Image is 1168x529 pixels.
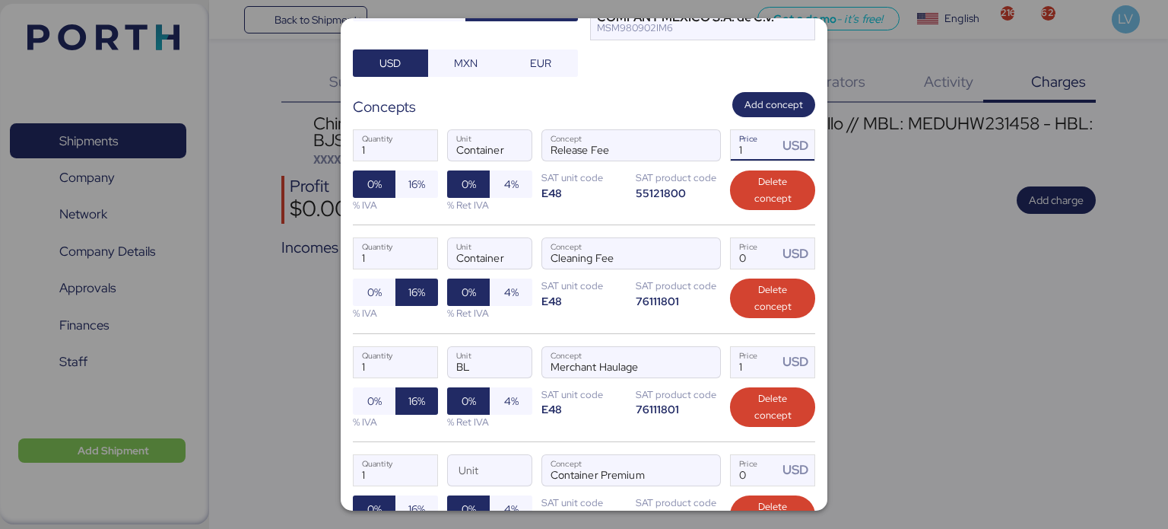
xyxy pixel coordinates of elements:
[462,500,476,518] span: 0%
[636,186,721,200] div: 55121800
[504,283,519,301] span: 4%
[542,130,684,161] input: Concept
[597,1,794,23] div: MEDITERRANEAN SHIPPING COMPANY MEXICO S.A. de C.V.
[353,496,395,523] button: 0%
[503,49,578,77] button: EUR
[688,458,720,490] button: ConceptConcept
[636,510,721,524] div: 76111801
[354,238,437,269] input: Quantity
[354,455,437,486] input: Quantity
[542,455,684,486] input: Concept
[353,415,438,429] div: % IVA
[428,49,503,77] button: MXN
[541,510,627,524] div: E48
[408,175,425,193] span: 16%
[454,54,478,72] span: MXN
[782,136,814,155] div: USD
[636,279,721,293] div: SAT product code
[353,49,428,77] button: USD
[490,279,532,306] button: 4%
[490,170,532,198] button: 4%
[353,306,438,320] div: % IVA
[448,455,532,486] input: Unit
[367,283,382,301] span: 0%
[730,279,815,318] button: Delete concept
[408,500,425,518] span: 16%
[742,282,803,315] span: Delete concept
[408,283,425,301] span: 16%
[636,387,721,402] div: SAT product code
[742,390,803,424] span: Delete concept
[530,54,551,72] span: EUR
[354,347,437,378] input: Quantity
[462,392,476,410] span: 0%
[688,134,720,166] button: ConceptConcept
[448,238,532,269] input: Unit
[395,496,438,523] button: 16%
[447,496,490,523] button: 0%
[367,392,382,410] span: 0%
[447,279,490,306] button: 0%
[447,387,490,415] button: 0%
[731,238,778,269] input: Price
[636,170,721,185] div: SAT product code
[353,96,416,118] div: Concepts
[447,170,490,198] button: 0%
[448,347,532,378] input: Unit
[354,130,437,161] input: Quantity
[541,170,627,185] div: SAT unit code
[353,387,395,415] button: 0%
[541,186,627,200] div: E48
[462,283,476,301] span: 0%
[379,54,401,72] span: USD
[541,387,627,402] div: SAT unit code
[395,279,438,306] button: 16%
[597,23,794,33] div: MSM980902IM6
[447,415,532,429] div: % Ret IVA
[636,496,721,510] div: SAT product code
[744,97,803,113] span: Add concept
[782,244,814,263] div: USD
[504,500,519,518] span: 4%
[742,174,803,207] span: Delete concept
[504,392,519,410] span: 4%
[636,402,721,416] div: 76111801
[688,350,720,382] button: ConceptConcept
[688,242,720,274] button: ConceptConcept
[541,294,627,308] div: E48
[732,92,815,117] button: Add concept
[353,170,395,198] button: 0%
[353,279,395,306] button: 0%
[353,198,438,212] div: % IVA
[731,347,778,378] input: Price
[541,402,627,416] div: E48
[636,294,721,308] div: 76111801
[542,347,684,378] input: Concept
[462,175,476,193] span: 0%
[395,387,438,415] button: 16%
[730,170,815,210] button: Delete concept
[447,198,532,212] div: % Ret IVA
[542,238,684,269] input: Concept
[490,387,532,415] button: 4%
[490,496,532,523] button: 4%
[367,500,382,518] span: 0%
[541,279,627,293] div: SAT unit code
[448,130,532,161] input: Unit
[730,387,815,427] button: Delete concept
[395,170,438,198] button: 16%
[447,306,532,320] div: % Ret IVA
[408,392,425,410] span: 16%
[782,460,814,480] div: USD
[731,130,778,161] input: Price
[541,496,627,510] div: SAT unit code
[782,352,814,371] div: USD
[367,175,382,193] span: 0%
[504,175,519,193] span: 4%
[731,455,778,486] input: Price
